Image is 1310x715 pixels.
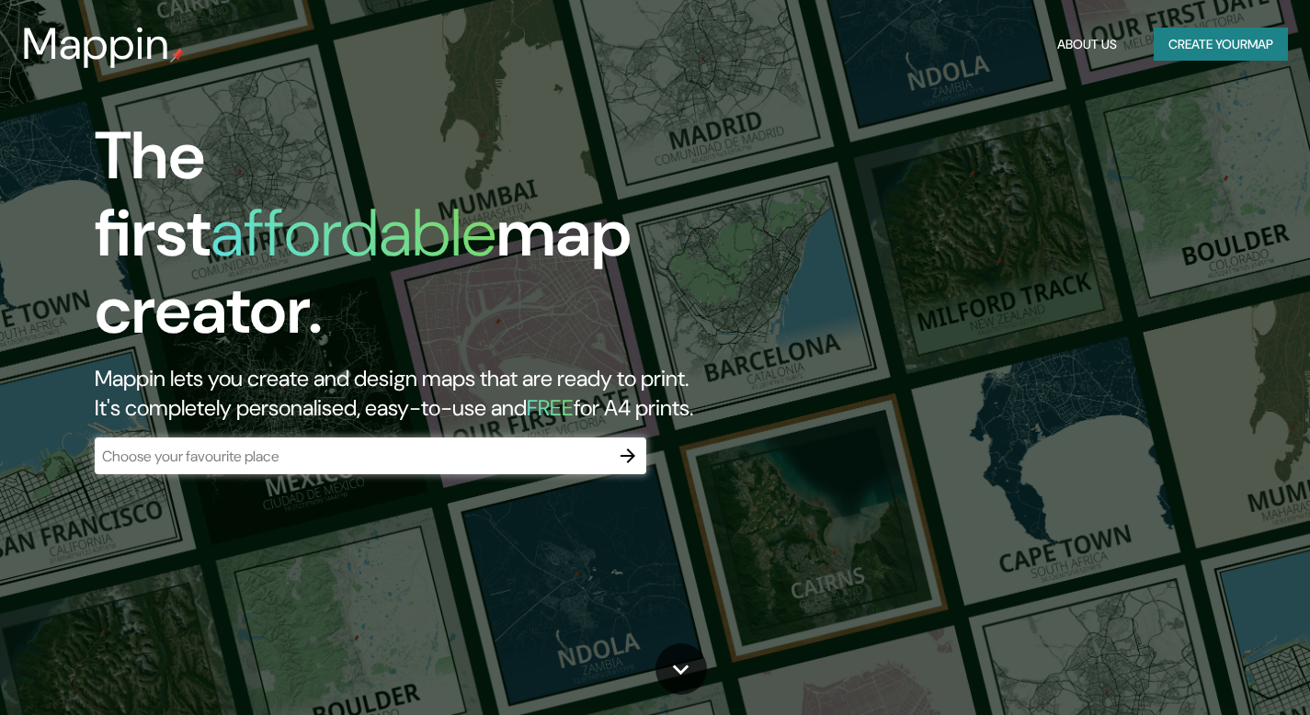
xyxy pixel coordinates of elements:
img: mappin-pin [170,48,185,62]
h2: Mappin lets you create and design maps that are ready to print. It's completely personalised, eas... [95,364,750,423]
h1: affordable [211,190,496,276]
input: Choose your favourite place [95,446,609,467]
button: Create yourmap [1154,28,1288,62]
button: About Us [1050,28,1124,62]
h3: Mappin [22,18,170,70]
h1: The first map creator. [95,118,750,364]
iframe: Help widget launcher [1146,643,1290,695]
h5: FREE [527,393,574,422]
